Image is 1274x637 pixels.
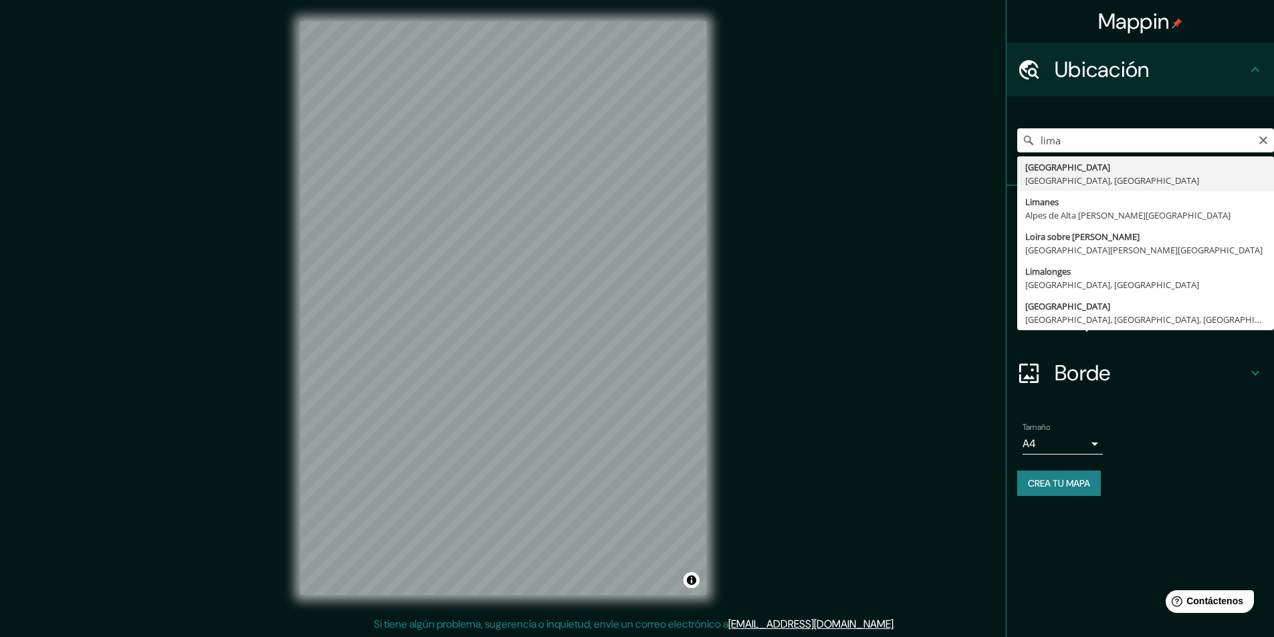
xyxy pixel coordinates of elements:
iframe: Lanzador de widgets de ayuda [1155,585,1259,622]
canvas: Mapa [300,21,706,595]
font: . [897,616,900,631]
font: Borde [1055,359,1111,387]
font: Tamaño [1023,422,1050,432]
font: Crea tu mapa [1028,477,1090,489]
div: Borde [1006,346,1274,400]
font: Loira sobre [PERSON_NAME] [1025,231,1140,243]
font: Mappin [1098,7,1170,35]
font: . [895,616,897,631]
font: Ubicación [1055,55,1150,84]
button: Claro [1258,133,1269,146]
font: Limanes [1025,196,1059,208]
button: Crea tu mapa [1017,471,1101,496]
div: Patas [1006,186,1274,239]
font: [GEOGRAPHIC_DATA] [1025,161,1110,173]
font: [GEOGRAPHIC_DATA] [1025,300,1110,312]
font: Limalonges [1025,265,1071,277]
font: Si tiene algún problema, sugerencia o inquietud, envíe un correo electrónico a [374,617,728,631]
div: Ubicación [1006,43,1274,96]
div: A4 [1023,433,1103,455]
font: [GEOGRAPHIC_DATA][PERSON_NAME][GEOGRAPHIC_DATA] [1025,244,1263,256]
img: pin-icon.png [1172,18,1182,29]
div: Disposición [1006,293,1274,346]
div: Estilo [1006,239,1274,293]
font: [GEOGRAPHIC_DATA], [GEOGRAPHIC_DATA] [1025,279,1199,291]
button: Activar o desactivar atribución [683,572,700,588]
a: [EMAIL_ADDRESS][DOMAIN_NAME] [728,617,893,631]
font: A4 [1023,436,1036,451]
input: Elige tu ciudad o zona [1017,128,1274,152]
font: [GEOGRAPHIC_DATA], [GEOGRAPHIC_DATA] [1025,174,1199,186]
font: . [893,617,895,631]
font: Alpes de Alta [PERSON_NAME][GEOGRAPHIC_DATA] [1025,209,1231,221]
